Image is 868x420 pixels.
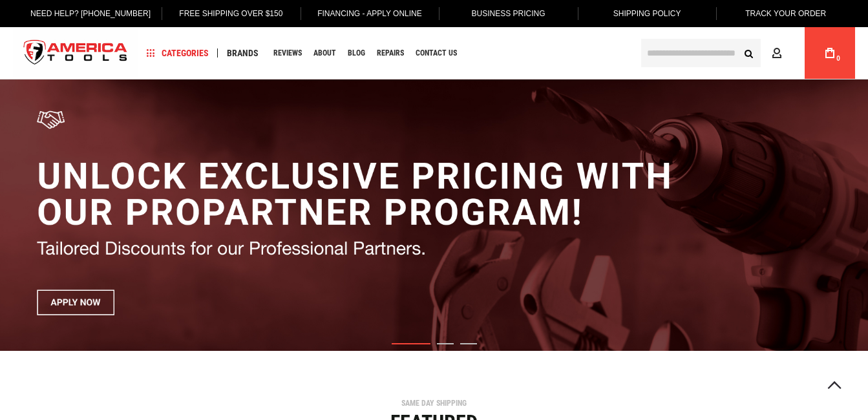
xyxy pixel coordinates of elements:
[342,45,371,62] a: Blog
[818,27,842,79] a: 0
[348,49,365,57] span: Blog
[227,48,259,58] span: Brands
[313,49,336,57] span: About
[377,49,404,57] span: Repairs
[221,45,264,62] a: Brands
[141,45,215,62] a: Categories
[736,41,761,65] button: Search
[13,29,138,78] a: store logo
[613,9,681,18] span: Shipping Policy
[308,45,342,62] a: About
[13,29,138,78] img: America Tools
[10,399,858,407] div: SAME DAY SHIPPING
[371,45,410,62] a: Repairs
[273,49,302,57] span: Reviews
[410,45,463,62] a: Contact Us
[268,45,308,62] a: Reviews
[147,48,209,58] span: Categories
[416,49,457,57] span: Contact Us
[836,55,840,62] span: 0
